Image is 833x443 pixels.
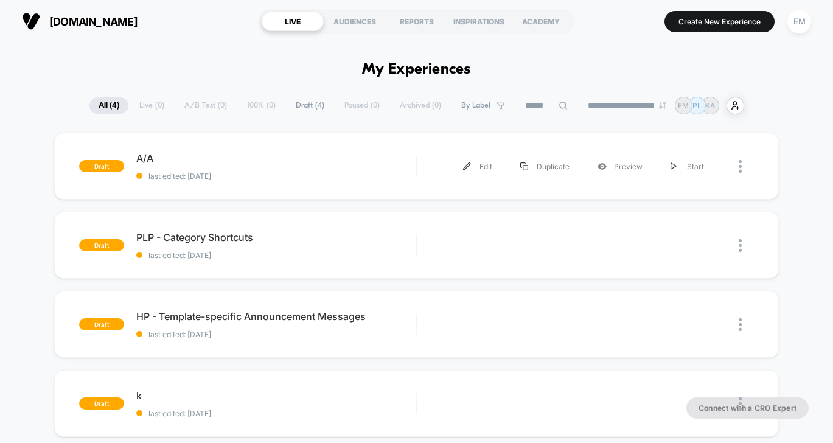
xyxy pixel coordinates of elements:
img: end [659,102,666,109]
div: Edit [449,153,506,180]
span: [DOMAIN_NAME] [49,15,138,28]
p: PL [692,101,702,110]
div: EM [787,10,811,33]
img: menu [463,162,471,170]
div: Start [657,153,718,180]
button: Connect with a CRO Expert [686,397,809,419]
img: close [739,160,742,173]
img: Visually logo [22,12,40,30]
img: close [739,239,742,252]
span: last edited: [DATE] [136,172,416,181]
div: Duplicate [506,153,584,180]
img: close [739,397,742,410]
button: [DOMAIN_NAME] [18,12,141,31]
span: k [136,389,416,402]
div: ACADEMY [510,12,572,31]
span: draft [79,318,124,330]
span: HP - Template-specific Announcement Messages [136,310,416,323]
img: menu [520,162,528,170]
div: Preview [584,153,657,180]
div: REPORTS [386,12,448,31]
h1: My Experiences [362,61,471,78]
div: LIVE [262,12,324,31]
span: PLP - Category Shortcuts [136,231,416,243]
span: last edited: [DATE] [136,409,416,418]
span: last edited: [DATE] [136,330,416,339]
div: AUDIENCES [324,12,386,31]
span: draft [79,397,124,410]
span: last edited: [DATE] [136,251,416,260]
span: A/A [136,152,416,164]
span: draft [79,160,124,172]
span: draft [79,239,124,251]
img: close [739,318,742,331]
span: Draft ( 4 ) [287,97,333,114]
p: KA [705,101,715,110]
span: All ( 4 ) [89,97,128,114]
button: EM [784,9,815,34]
div: INSPIRATIONS [448,12,510,31]
button: Create New Experience [664,11,775,32]
p: EM [678,101,689,110]
img: menu [671,162,677,170]
span: By Label [461,101,490,110]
